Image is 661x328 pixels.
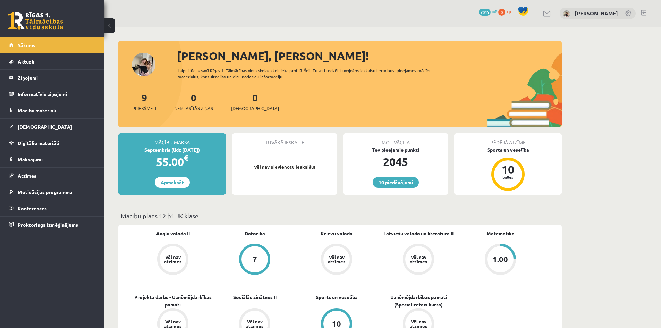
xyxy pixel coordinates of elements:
[18,173,36,179] span: Atzīmes
[132,91,156,112] a: 9Priekšmeti
[454,133,562,146] div: Pēdējā atzīme
[498,164,518,175] div: 10
[231,91,279,112] a: 0[DEMOGRAPHIC_DATA]
[132,294,214,308] a: Projekta darbs - Uzņēmējdarbības pamati
[118,153,226,170] div: 55.00
[235,163,334,170] p: Vēl nav pievienotu ieskaišu!
[454,146,562,153] div: Sports un veselība
[155,177,190,188] a: Apmaksāt
[156,230,190,237] a: Angļu valoda II
[9,70,95,86] a: Ziņojumi
[9,200,95,216] a: Konferences
[174,105,213,112] span: Neizlasītās ziņas
[9,86,95,102] a: Informatīvie ziņojumi
[459,244,541,276] a: 1.00
[9,135,95,151] a: Digitālie materiāli
[493,255,508,263] div: 1.00
[409,255,428,264] div: Vēl nav atzīmes
[498,9,514,14] a: 0 xp
[343,133,448,146] div: Motivācija
[214,244,296,276] a: 7
[332,320,341,328] div: 10
[163,255,183,264] div: Vēl nav atzīmes
[233,294,277,301] a: Sociālās zinātnes II
[177,48,562,64] div: [PERSON_NAME], [PERSON_NAME]!
[378,294,459,308] a: Uzņēmējdarbības pamati (Specializētais kurss)
[184,153,188,163] span: €
[253,255,257,263] div: 7
[231,105,279,112] span: [DEMOGRAPHIC_DATA]
[321,230,353,237] a: Krievu valoda
[174,91,213,112] a: 0Neizlasītās ziņas
[18,140,59,146] span: Digitālie materiāli
[245,230,265,237] a: Datorika
[486,230,515,237] a: Matemātika
[327,255,346,264] div: Vēl nav atzīmes
[9,184,95,200] a: Motivācijas programma
[18,42,35,48] span: Sākums
[18,189,73,195] span: Motivācijas programma
[343,146,448,153] div: Tev pieejamie punkti
[8,12,63,30] a: Rīgas 1. Tālmācības vidusskola
[296,244,378,276] a: Vēl nav atzīmes
[9,151,95,167] a: Maksājumi
[9,168,95,184] a: Atzīmes
[9,37,95,53] a: Sākums
[18,107,56,113] span: Mācību materiāli
[373,177,419,188] a: 10 piedāvājumi
[18,70,95,86] legend: Ziņojumi
[575,10,618,17] a: [PERSON_NAME]
[18,221,78,228] span: Proktoringa izmēģinājums
[132,105,156,112] span: Priekšmeti
[479,9,497,14] a: 2045 mP
[132,244,214,276] a: Vēl nav atzīmes
[9,119,95,135] a: [DEMOGRAPHIC_DATA]
[506,9,511,14] span: xp
[378,244,459,276] a: Vēl nav atzīmes
[18,205,47,211] span: Konferences
[178,67,444,80] div: Laipni lūgts savā Rīgas 1. Tālmācības vidusskolas skolnieka profilā. Šeit Tu vari redzēt tuvojošo...
[454,146,562,192] a: Sports un veselība 10 balles
[316,294,358,301] a: Sports un veselība
[9,53,95,69] a: Aktuāli
[343,153,448,170] div: 2045
[498,9,505,16] span: 0
[383,230,454,237] a: Latviešu valoda un literatūra II
[121,211,559,220] p: Mācību plāns 12.b1 JK klase
[498,175,518,179] div: balles
[479,9,491,16] span: 2045
[18,86,95,102] legend: Informatīvie ziņojumi
[9,102,95,118] a: Mācību materiāli
[18,151,95,167] legend: Maksājumi
[18,58,34,65] span: Aktuāli
[232,133,337,146] div: Tuvākā ieskaite
[18,124,72,130] span: [DEMOGRAPHIC_DATA]
[563,10,570,17] img: Šarlote Jete Ivanovska
[118,146,226,153] div: Septembris (līdz [DATE])
[492,9,497,14] span: mP
[9,217,95,233] a: Proktoringa izmēģinājums
[118,133,226,146] div: Mācību maksa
